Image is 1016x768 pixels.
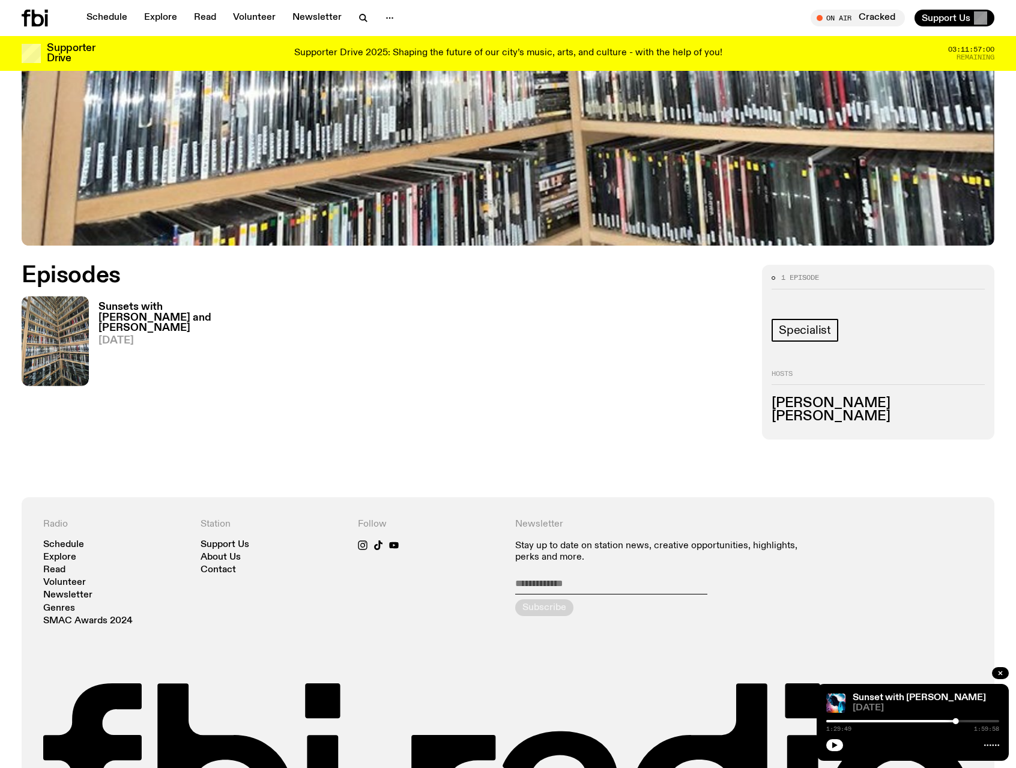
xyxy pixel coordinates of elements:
a: Volunteer [43,578,86,587]
h3: Sunsets with [PERSON_NAME] and [PERSON_NAME] [98,302,254,333]
a: Read [43,566,65,575]
h4: Station [201,519,343,530]
button: Support Us [915,10,994,26]
span: [DATE] [98,336,254,346]
span: 1:59:58 [974,726,999,732]
a: Read [187,10,223,26]
span: 1 episode [781,274,819,281]
a: Specialist [772,319,838,342]
h2: Hosts [772,370,985,385]
a: Support Us [201,540,249,549]
a: Genres [43,604,75,613]
span: Specialist [779,324,831,337]
img: A corner shot of the fbi music library [22,296,89,386]
h4: Newsletter [515,519,815,530]
a: Explore [137,10,184,26]
a: Newsletter [43,591,92,600]
h3: Supporter Drive [47,43,95,64]
span: Support Us [922,13,970,23]
a: Contact [201,566,236,575]
p: Supporter Drive 2025: Shaping the future of our city’s music, arts, and culture - with the help o... [294,48,722,59]
span: Remaining [957,54,994,61]
a: Sunset with [PERSON_NAME] [853,693,986,703]
p: Stay up to date on station news, creative opportunities, highlights, perks and more. [515,540,815,563]
span: 1:29:49 [826,726,851,732]
a: Schedule [43,540,84,549]
a: About Us [201,553,241,562]
h3: [PERSON_NAME] [772,410,985,423]
h2: Episodes [22,265,665,286]
span: [DATE] [853,704,999,713]
button: On AirCracked [811,10,905,26]
h4: Radio [43,519,186,530]
h3: [PERSON_NAME] [772,397,985,410]
a: Newsletter [285,10,349,26]
a: Explore [43,553,76,562]
img: Simon Caldwell stands side on, looking downwards. He has headphones on. Behind him is a brightly ... [826,694,845,713]
a: SMAC Awards 2024 [43,617,133,626]
a: Sunsets with [PERSON_NAME] and [PERSON_NAME][DATE] [89,302,254,386]
a: Schedule [79,10,135,26]
h4: Follow [358,519,501,530]
button: Subscribe [515,599,573,616]
span: 03:11:57:00 [948,46,994,53]
a: Volunteer [226,10,283,26]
